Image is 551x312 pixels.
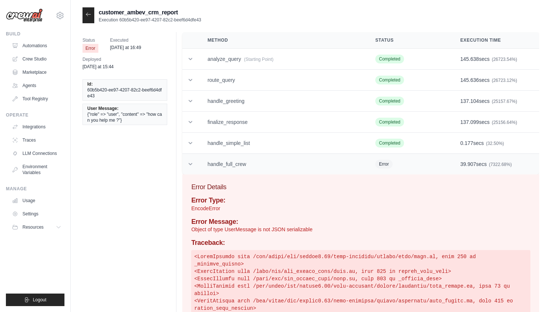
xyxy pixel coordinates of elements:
h2: customer_ambev_crm_report [99,8,201,17]
span: Completed [375,55,404,63]
p: Execution 60b5b420-ee97-4207-82c2-beef6d4dfe43 [99,17,201,23]
a: Automations [9,40,64,52]
span: Error [375,160,393,169]
h4: Traceback: [191,239,530,247]
span: (26723.12%) [492,78,517,83]
td: secs [452,91,539,112]
p: Object of type UserMessage is not JSON serializable [191,226,530,233]
td: secs [452,70,539,91]
span: Completed [375,76,404,84]
span: Resources [22,224,43,230]
a: Integrations [9,121,64,133]
span: (Starting Point) [244,57,273,62]
a: Marketplace [9,66,64,78]
time: August 27, 2025 at 15:44 BST [83,64,114,69]
a: Environment Variables [9,161,64,178]
h4: Error Type: [191,197,530,205]
td: handle_full_crew [199,154,366,175]
td: analyze_query [199,49,366,70]
span: Error [83,44,98,53]
td: handle_simple_list [199,133,366,154]
th: Method [199,32,366,49]
span: Deployed [83,56,114,63]
h4: Error Message: [191,218,530,226]
span: Executed [110,37,141,44]
a: Traces [9,134,64,146]
button: Resources [9,221,64,233]
span: 0.177 [460,140,473,146]
span: 60b5b420-ee97-4207-82c2-beef6d4dfe43 [87,87,162,99]
span: {"role" => "user", "content" => "how can you help me ?"} [87,111,162,123]
span: (25156.64%) [492,120,517,125]
td: secs [452,49,539,70]
span: Completed [375,139,404,148]
span: User Message: [87,105,119,111]
h3: Error Details [191,182,530,192]
span: Logout [33,297,46,303]
td: handle_greeting [199,91,366,112]
img: Logo [6,8,43,22]
div: Manage [6,186,64,192]
a: Agents [9,80,64,91]
a: Settings [9,208,64,220]
a: Tool Registry [9,93,64,105]
iframe: Chat Widget [514,277,551,312]
span: (7322.68%) [489,162,512,167]
span: 137.099 [460,119,479,125]
th: Status [366,32,452,49]
td: secs [452,154,539,175]
span: (32.50%) [486,141,504,146]
span: (26723.54%) [492,57,517,62]
td: secs [452,112,539,133]
td: secs [452,133,539,154]
div: Build [6,31,64,37]
a: Crew Studio [9,53,64,65]
span: 137.104 [460,98,479,104]
p: EncodeError [191,205,530,212]
span: 39.907 [460,161,476,167]
th: Execution Time [452,32,539,49]
div: Operate [6,112,64,118]
span: Id: [87,81,93,87]
span: (25157.67%) [492,99,517,104]
time: August 27, 2025 at 16:49 BST [110,45,141,50]
span: 145.638 [460,56,479,62]
td: finalize_response [199,112,366,133]
span: Completed [375,118,404,126]
span: Status [83,37,98,44]
span: Completed [375,97,404,105]
span: 145.636 [460,77,479,83]
td: route_query [199,70,366,91]
a: LLM Connections [9,148,64,159]
button: Logout [6,294,64,306]
a: Usage [9,195,64,207]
